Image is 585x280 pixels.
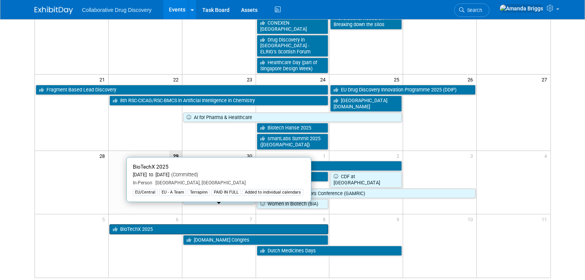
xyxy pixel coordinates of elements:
span: 7 [249,214,256,224]
a: Women in Biotech (BIA) [257,199,329,209]
span: 23 [246,75,256,84]
span: BioTechX 2025 [133,164,169,170]
a: [DOMAIN_NAME] Congres [183,235,329,245]
div: Added to individual calendars [243,189,303,196]
div: EU - A Team [159,189,186,196]
a: 8th RSC-CICAG/RSC-BMCS in Artificial Intelligence in Chemistry [109,96,329,106]
span: 9 [396,214,403,224]
a: Dutch Medicines Days [257,246,402,256]
img: ExhibitDay [35,7,73,14]
a: BioTechX 2025 [109,224,329,234]
span: Search [464,7,482,13]
span: 11 [541,214,550,224]
span: 2 [396,151,403,161]
span: 5 [101,214,108,224]
div: PAID IN FULL [212,189,241,196]
a: EU Drug Discovery Innovation Programme 2025 (DDIP) [330,85,476,95]
span: 26 [467,75,476,84]
a: Global AMR Innovators Conference (GAMRIC) [257,189,476,199]
span: 29 [169,151,182,161]
a: AI for Pharma & Healthcare [183,113,402,123]
span: 24 [319,75,329,84]
span: 25 [393,75,403,84]
a: Fragment Based Lead Discovery [36,85,329,95]
a: Biotech Hanse 2025 [257,123,329,133]
a: Drug Discovery in [GEOGRAPHIC_DATA] - ELRIG’s Scottish Forum [257,35,329,57]
div: EU/Central [133,189,158,196]
a: smartLabs Summit 2025 ([GEOGRAPHIC_DATA]) [257,134,329,149]
span: Collaborative Drug Discovery [82,7,152,13]
a: Healthcare Day (part of Singapore Design Week) [257,58,329,73]
a: CDF at [GEOGRAPHIC_DATA] [330,172,402,187]
span: [GEOGRAPHIC_DATA], [GEOGRAPHIC_DATA] [152,180,246,186]
span: 10 [467,214,476,224]
span: 22 [172,75,182,84]
span: 4 [544,151,550,161]
span: 28 [99,151,108,161]
span: In-Person [133,180,152,186]
span: 30 [246,151,256,161]
span: 8 [322,214,329,224]
a: [GEOGRAPHIC_DATA][DOMAIN_NAME] [330,96,402,111]
div: [DATE] to [DATE] [133,172,305,178]
div: Terrapinn [188,189,210,196]
span: 6 [175,214,182,224]
span: 21 [99,75,108,84]
span: 1 [322,151,329,161]
a: Search [454,3,489,17]
span: 27 [541,75,550,84]
a: CONEXEN [GEOGRAPHIC_DATA] [257,18,329,34]
span: 3 [469,151,476,161]
img: Amanda Briggs [499,4,544,13]
span: (Committed) [169,172,198,177]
